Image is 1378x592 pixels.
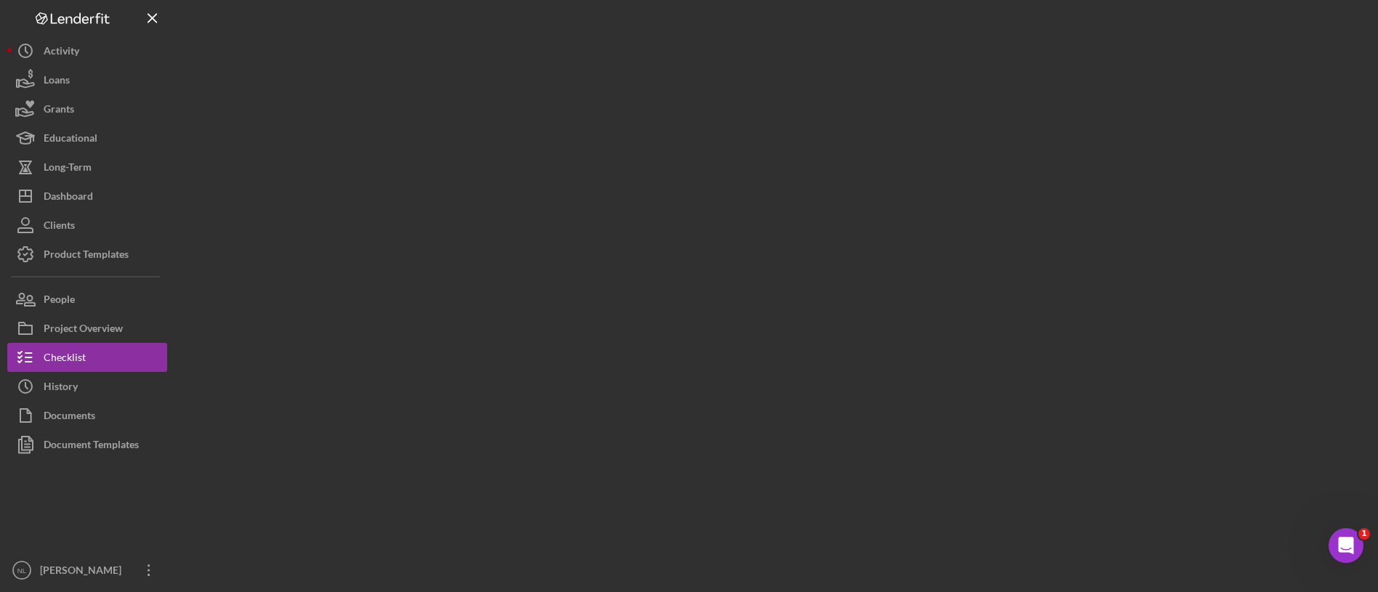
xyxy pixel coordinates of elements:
button: Activity [7,36,167,65]
button: Checklist [7,343,167,372]
div: Documents [44,401,95,434]
button: Educational [7,123,167,153]
button: Product Templates [7,240,167,269]
button: Clients [7,211,167,240]
button: NL[PERSON_NAME] [7,556,167,585]
div: People [44,285,75,317]
div: Checklist [44,343,86,376]
div: Educational [44,123,97,156]
button: History [7,372,167,401]
div: Project Overview [44,314,123,346]
div: Dashboard [44,182,93,214]
button: Project Overview [7,314,167,343]
button: Long-Term [7,153,167,182]
button: Documents [7,401,167,430]
button: Grants [7,94,167,123]
div: Loans [44,65,70,98]
div: History [44,372,78,405]
div: Clients [44,211,75,243]
button: Dashboard [7,182,167,211]
button: People [7,285,167,314]
div: Document Templates [44,430,139,463]
div: [PERSON_NAME] [36,556,131,588]
div: Product Templates [44,240,129,272]
iframe: Intercom live chat [1329,528,1363,563]
div: Grants [44,94,74,127]
div: Activity [44,36,79,69]
div: Long-Term [44,153,92,185]
span: 1 [1358,528,1370,540]
button: Loans [7,65,167,94]
text: NL [17,567,27,575]
button: Document Templates [7,430,167,459]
